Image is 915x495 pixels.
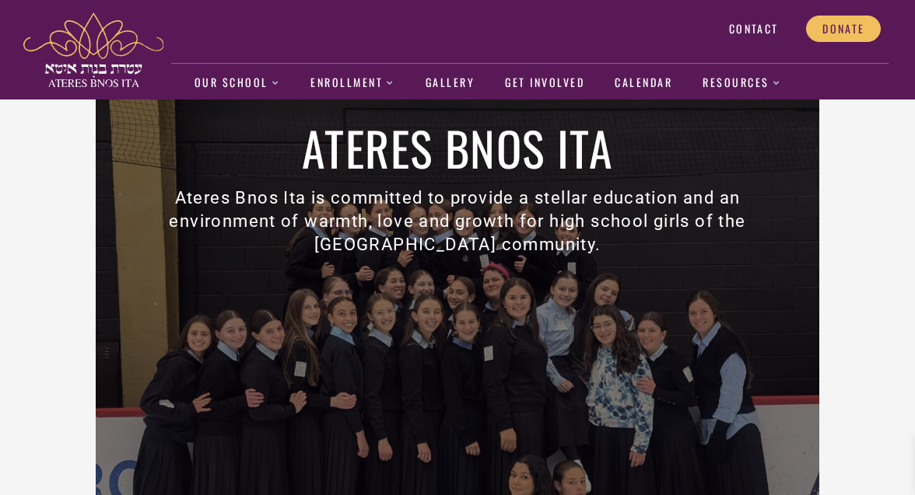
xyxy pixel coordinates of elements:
a: Calendar [615,65,672,101]
span: Donate [822,22,864,36]
a: Resources [703,65,781,101]
a: Contact [713,16,794,42]
a: Enrollment [310,65,395,101]
h1: Ateres Bnos Ita [121,124,794,171]
a: Our School [195,65,281,101]
span: Contact [729,22,778,36]
a: Get Involved [505,65,584,101]
a: Gallery [426,65,475,101]
h3: Ateres Bnos Ita is committed to provide a stellar education and an environment of warmth, love an... [121,186,794,256]
a: Donate [806,16,881,42]
img: ateres [23,12,163,87]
